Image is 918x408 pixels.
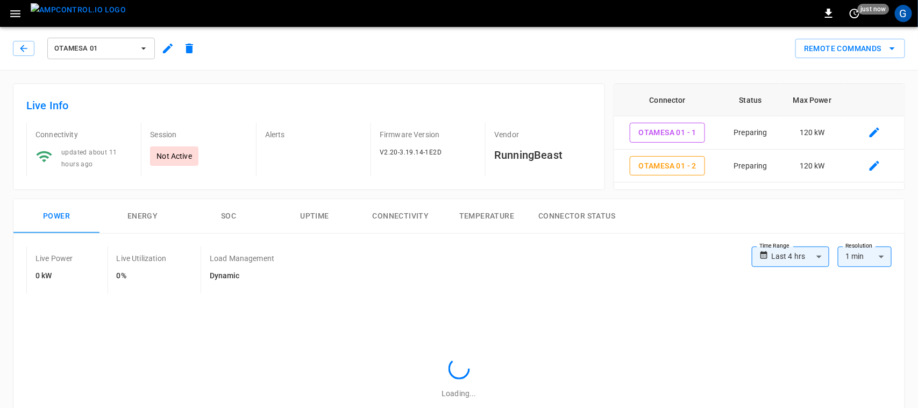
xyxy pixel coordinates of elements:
[895,5,912,22] div: profile-icon
[265,129,362,140] p: Alerts
[630,156,705,176] button: OtaMesa 01 - 2
[771,247,829,267] div: Last 4 hrs
[13,199,99,234] button: Power
[494,146,591,164] h6: RunningBeast
[530,199,624,234] button: Connector Status
[54,43,134,55] span: OtaMesa 01
[150,129,247,140] p: Session
[35,253,73,264] p: Live Power
[380,129,476,140] p: Firmware Version
[31,3,126,17] img: ampcontrol.io logo
[47,38,155,59] button: OtaMesa 01
[358,199,444,234] button: Connectivity
[759,242,789,250] label: Time Range
[795,39,905,59] button: Remote Commands
[721,116,780,150] td: Preparing
[210,270,274,282] h6: Dynamic
[444,199,530,234] button: Temperature
[35,129,132,140] p: Connectivity
[26,97,592,114] h6: Live Info
[117,270,166,282] h6: 0%
[630,123,705,143] button: OtaMesa 01 - 1
[210,253,274,264] p: Load Management
[858,4,889,15] span: just now
[845,242,872,250] label: Resolution
[186,199,272,234] button: SOC
[780,84,844,116] th: Max Power
[117,253,166,264] p: Live Utilization
[99,199,186,234] button: Energy
[721,150,780,183] td: Preparing
[61,149,117,168] span: updated about 11 hours ago
[494,129,591,140] p: Vendor
[272,199,358,234] button: Uptime
[380,149,442,156] span: V2.20-3.19.14-1E2D
[614,84,905,182] table: connector table
[795,39,905,59] div: remote commands options
[442,389,476,398] span: Loading...
[838,247,892,267] div: 1 min
[721,84,780,116] th: Status
[35,270,73,282] h6: 0 kW
[780,150,844,183] td: 120 kW
[780,116,844,150] td: 120 kW
[156,151,192,161] p: Not Active
[614,84,721,116] th: Connector
[846,5,863,22] button: set refresh interval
